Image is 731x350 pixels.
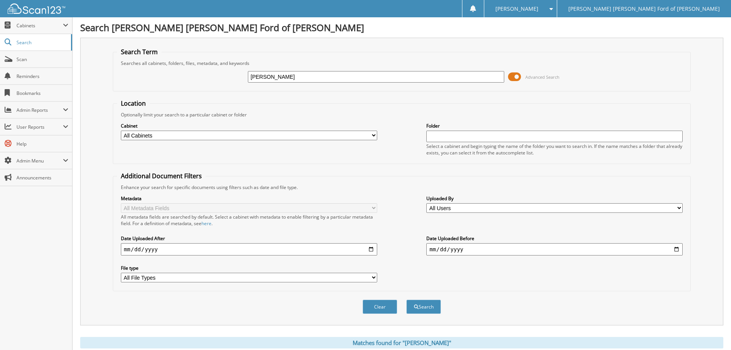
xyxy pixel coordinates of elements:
span: Search [17,39,67,46]
button: Search [406,300,441,314]
div: Select a cabinet and begin typing the name of the folder you want to search in. If the name match... [426,143,683,156]
legend: Additional Document Filters [117,172,206,180]
a: here [201,220,211,227]
span: Help [17,141,68,147]
span: Announcements [17,174,68,181]
div: Searches all cabinets, folders, files, metadata, and keywords [117,60,686,66]
legend: Location [117,99,150,108]
label: Date Uploaded Before [426,235,683,242]
label: Metadata [121,195,377,202]
img: scan123-logo-white.svg [8,3,65,14]
span: Reminders [17,73,68,80]
label: File type [121,265,377,271]
input: start [121,243,377,255]
span: Scan [17,56,68,63]
legend: Search Term [117,48,162,56]
div: All metadata fields are searched by default. Select a cabinet with metadata to enable filtering b... [121,214,377,227]
div: Enhance your search for specific documents using filters such as date and file type. [117,184,686,191]
button: Clear [363,300,397,314]
div: Matches found for "[PERSON_NAME]" [80,337,723,348]
div: Optionally limit your search to a particular cabinet or folder [117,111,686,118]
label: Date Uploaded After [121,235,377,242]
span: Advanced Search [525,74,559,80]
span: Admin Menu [17,158,63,164]
label: Cabinet [121,123,377,129]
span: [PERSON_NAME] [495,7,538,11]
span: Cabinets [17,22,63,29]
input: end [426,243,683,255]
label: Folder [426,123,683,129]
span: User Reports [17,124,63,130]
span: Admin Reports [17,107,63,113]
label: Uploaded By [426,195,683,202]
span: [PERSON_NAME] [PERSON_NAME] Ford of [PERSON_NAME] [568,7,720,11]
h1: Search [PERSON_NAME] [PERSON_NAME] Ford of [PERSON_NAME] [80,21,723,34]
span: Bookmarks [17,90,68,96]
